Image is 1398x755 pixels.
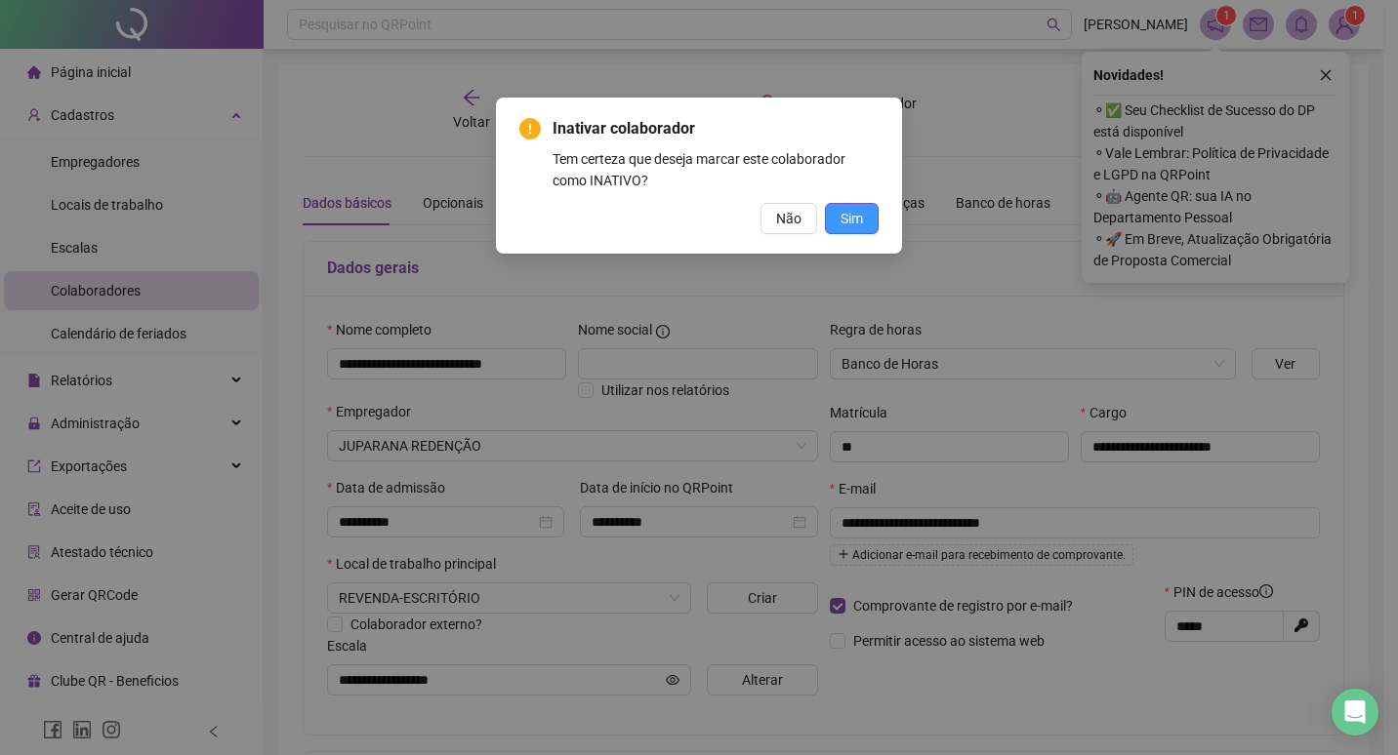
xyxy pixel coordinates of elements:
[553,148,879,191] div: Tem certeza que deseja marcar este colaborador como INATIVO?
[825,203,879,234] button: Sim
[776,208,802,229] span: Não
[841,208,863,229] span: Sim
[1332,689,1378,735] div: Open Intercom Messenger
[519,118,541,139] span: exclamation-circle
[553,117,879,140] span: Inativar colaborador
[761,203,817,234] button: Não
